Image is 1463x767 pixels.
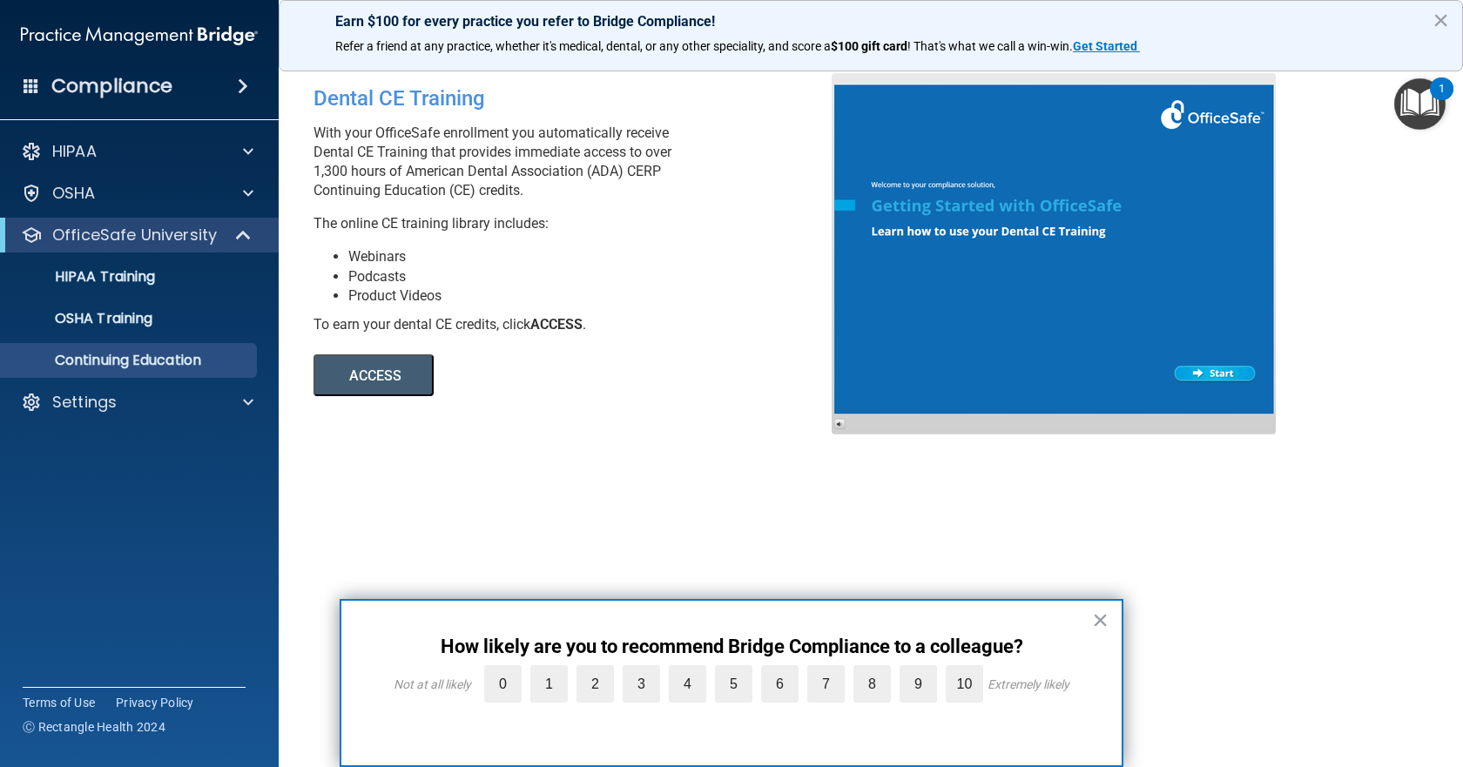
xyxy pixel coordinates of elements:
[313,73,845,124] div: Dental CE Training
[484,665,522,703] label: 0
[946,665,983,703] label: 10
[907,39,1073,53] span: ! That's what we call a win-win.
[761,665,799,703] label: 6
[530,665,568,703] label: 1
[1394,78,1446,130] button: Open Resource Center, 1 new notification
[348,267,845,286] li: Podcasts
[669,665,706,703] label: 4
[807,665,845,703] label: 7
[831,39,907,53] strong: $100 gift card
[576,665,614,703] label: 2
[335,13,1406,30] p: Earn $100 for every practice you refer to Bridge Compliance!
[900,665,937,703] label: 9
[335,39,831,53] span: Refer a friend at any practice, whether it's medical, dental, or any other speciality, and score a
[1092,606,1109,634] button: Close
[51,74,172,98] h4: Compliance
[52,225,217,246] p: OfficeSafe University
[23,718,165,736] span: Ⓒ Rectangle Health 2024
[348,247,845,266] li: Webinars
[52,141,97,162] p: HIPAA
[313,315,845,334] div: To earn your dental CE credits, click .
[853,665,891,703] label: 8
[1439,89,1445,111] div: 1
[313,124,845,200] p: With your OfficeSafe enrollment you automatically receive Dental CE Training that provides immedi...
[11,310,152,327] p: OSHA Training
[11,268,155,286] p: HIPAA Training
[376,636,1087,658] p: How likely are you to recommend Bridge Compliance to a colleague?
[313,354,434,396] button: ACCESS
[1073,39,1137,53] strong: Get Started
[116,694,194,711] a: Privacy Policy
[530,316,583,333] b: ACCESS
[715,665,752,703] label: 5
[11,352,249,369] p: Continuing Education
[313,214,845,233] p: The online CE training library includes:
[394,677,471,691] div: Not at all likely
[52,183,96,204] p: OSHA
[623,665,660,703] label: 3
[988,677,1069,691] div: Extremely likely
[52,392,117,413] p: Settings
[1433,6,1449,34] button: Close
[348,286,845,306] li: Product Videos
[21,18,258,53] img: PMB logo
[23,694,95,711] a: Terms of Use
